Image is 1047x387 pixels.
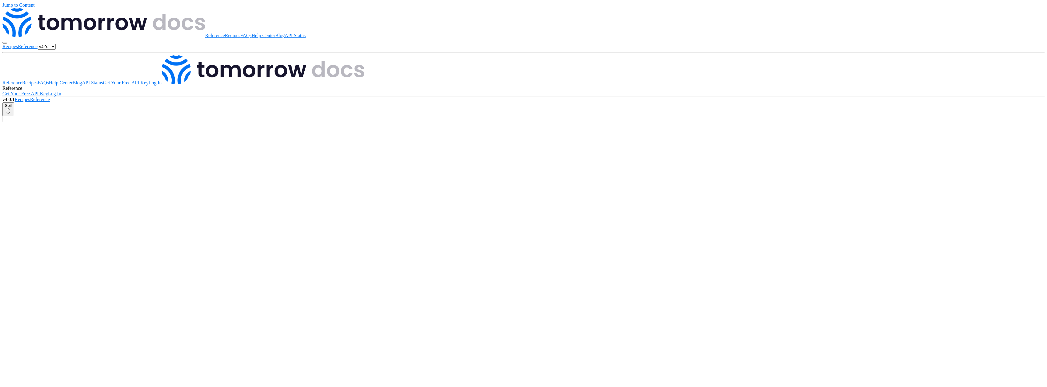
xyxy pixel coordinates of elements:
[22,80,38,85] a: Recipes
[149,80,162,85] a: Log In
[72,80,82,85] a: Blog
[103,80,149,85] a: Get Your Free API Key
[38,80,49,85] a: FAQs
[2,80,22,85] a: Reference
[2,97,1045,102] nav: Primary navigation
[162,55,364,84] img: Tomorrow.io Weather API Docs
[285,33,306,38] a: API Status
[275,33,285,38] a: Blog
[240,33,252,38] a: FAQs
[49,80,73,85] a: Help Center
[252,33,275,38] a: Help Center
[2,8,205,37] img: Tomorrow.io Weather API Docs
[30,97,50,102] a: Reference
[205,33,225,38] a: Reference
[82,80,103,85] a: API Status
[2,44,18,49] a: Recipes
[15,97,30,102] a: Recipes
[225,33,240,38] a: Recipes
[2,2,35,8] a: Jump to Content
[2,42,7,44] button: Toggle navigation menu
[5,103,12,108] span: Soil
[2,91,48,96] a: Get Your Free API Key
[2,97,15,102] span: v4.0.1
[18,44,38,49] a: Reference
[2,102,14,116] button: Soil
[48,91,61,96] a: Log In
[2,86,1045,91] div: Reference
